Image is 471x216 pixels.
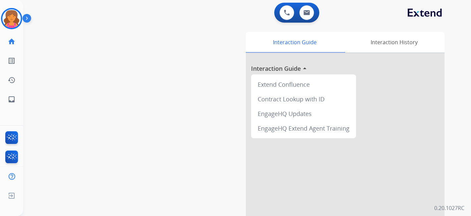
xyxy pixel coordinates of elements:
[8,76,16,84] mat-icon: history
[8,57,16,65] mat-icon: list_alt
[2,9,21,28] img: avatar
[8,38,16,46] mat-icon: home
[343,32,445,53] div: Interaction History
[246,32,343,53] div: Interaction Guide
[254,92,353,106] div: Contract Lookup with ID
[254,77,353,92] div: Extend Confluence
[254,121,353,136] div: EngageHQ Extend Agent Training
[8,95,16,103] mat-icon: inbox
[434,204,464,212] p: 0.20.1027RC
[254,106,353,121] div: EngageHQ Updates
